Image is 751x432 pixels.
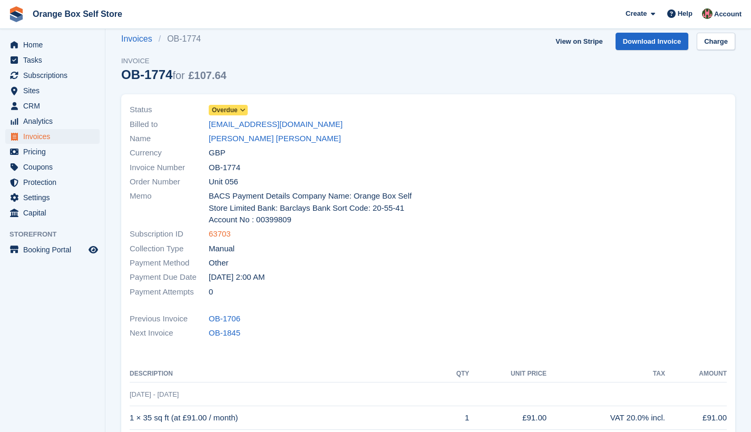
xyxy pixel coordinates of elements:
a: menu [5,37,100,52]
a: Preview store [87,243,100,256]
span: OB-1774 [209,162,240,174]
span: 0 [209,286,213,298]
span: for [172,70,184,81]
th: Amount [665,366,727,382]
span: Order Number [130,176,209,188]
td: 1 × 35 sq ft (at £91.00 / month) [130,406,441,430]
a: Orange Box Self Store [28,5,126,23]
span: Unit 056 [209,176,238,188]
img: David Clark [702,8,713,19]
th: Tax [547,366,665,382]
span: Home [23,37,86,52]
span: Name [130,133,209,145]
span: Analytics [23,114,86,129]
a: menu [5,99,100,113]
nav: breadcrumbs [121,33,227,45]
span: Other [209,257,229,269]
a: menu [5,68,100,83]
a: menu [5,242,100,257]
span: Capital [23,205,86,220]
a: menu [5,205,100,220]
th: Unit Price [469,366,547,382]
span: Manual [209,243,235,255]
div: OB-1774 [121,67,227,82]
th: QTY [441,366,469,382]
a: menu [5,129,100,144]
span: Previous Invoice [130,313,209,325]
span: Status [130,104,209,116]
span: Account [714,9,742,19]
span: Memo [130,190,209,226]
span: Subscriptions [23,68,86,83]
span: Invoice Number [130,162,209,174]
td: £91.00 [469,406,547,430]
span: Next Invoice [130,327,209,339]
span: CRM [23,99,86,113]
span: Create [626,8,647,19]
span: Collection Type [130,243,209,255]
span: Storefront [9,229,105,240]
time: 2025-05-23 01:00:00 UTC [209,271,265,283]
td: £91.00 [665,406,727,430]
span: [DATE] - [DATE] [130,390,179,398]
span: Coupons [23,160,86,174]
a: menu [5,190,100,205]
a: menu [5,144,100,159]
a: 63703 [209,228,231,240]
a: [PERSON_NAME] [PERSON_NAME] [209,133,341,145]
a: menu [5,114,100,129]
td: 1 [441,406,469,430]
a: OB-1706 [209,313,240,325]
span: Pricing [23,144,86,159]
a: Invoices [121,33,159,45]
a: menu [5,53,100,67]
a: Charge [697,33,735,50]
span: Currency [130,147,209,159]
span: Help [678,8,693,19]
span: Subscription ID [130,228,209,240]
span: Overdue [212,105,238,115]
a: menu [5,83,100,98]
span: Tasks [23,53,86,67]
span: Booking Portal [23,242,86,257]
a: View on Stripe [551,33,607,50]
span: Payment Attempts [130,286,209,298]
span: Billed to [130,119,209,131]
a: menu [5,175,100,190]
span: BACS Payment Details Company Name: Orange Box Self Store Limited Bank: Barclays Bank Sort Code: 2... [209,190,422,226]
span: £107.64 [188,70,226,81]
a: Overdue [209,104,248,116]
a: [EMAIL_ADDRESS][DOMAIN_NAME] [209,119,343,131]
span: Payment Method [130,257,209,269]
div: VAT 20.0% incl. [547,412,665,424]
a: Download Invoice [616,33,689,50]
a: OB-1845 [209,327,240,339]
a: menu [5,160,100,174]
span: GBP [209,147,226,159]
span: Invoices [23,129,86,144]
th: Description [130,366,441,382]
img: stora-icon-8386f47178a22dfd0bd8f6a31ec36ba5ce8667c1dd55bd0f319d3a0aa187defe.svg [8,6,24,22]
span: Protection [23,175,86,190]
span: Sites [23,83,86,98]
span: Payment Due Date [130,271,209,283]
span: Invoice [121,56,227,66]
span: Settings [23,190,86,205]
